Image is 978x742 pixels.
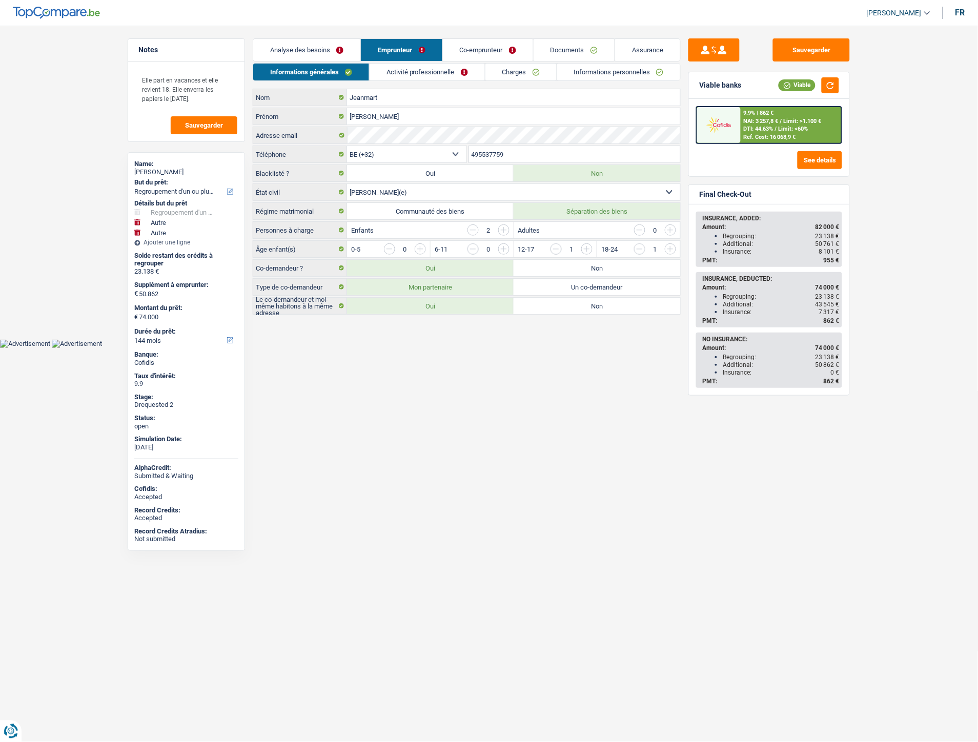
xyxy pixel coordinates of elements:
[400,246,410,253] div: 0
[347,279,514,295] label: Mon partenaire
[773,38,850,61] button: Sauvegarder
[347,203,514,219] label: Communauté des biens
[779,79,816,91] div: Viable
[699,81,741,90] div: Viable banks
[361,39,442,61] a: Emprunteur
[134,435,238,443] div: Simulation Date:
[819,308,839,316] span: 7 317 €
[723,361,839,368] div: Additional:
[52,340,102,348] img: Advertisement
[134,304,236,312] label: Montant du prêt:
[779,126,808,132] span: Limit: <60%
[13,7,100,19] img: TopCompare Logo
[723,240,839,248] div: Additional:
[485,64,557,80] a: Charges
[253,127,347,143] label: Adresse email
[134,514,238,522] div: Accepted
[134,178,236,187] label: But du prêt:
[514,165,680,181] label: Non
[134,281,236,289] label: Supplément à emprunter:
[134,252,238,267] div: Solde restant des crédits à regrouper
[347,260,514,276] label: Oui
[134,401,238,409] div: Drequested 2
[518,227,540,234] label: Adultes
[815,301,839,308] span: 43 545 €
[185,122,223,129] span: Sauvegarder
[484,227,493,234] div: 2
[253,260,347,276] label: Co-demandeur ?
[702,275,839,282] div: INSURANCE, DEDUCTED:
[134,380,238,388] div: 9.9
[134,472,238,480] div: Submitted & Waiting
[702,215,839,222] div: INSURANCE, ADDED:
[253,64,369,80] a: Informations générales
[702,284,839,291] div: Amount:
[134,393,238,401] div: Stage:
[351,246,360,253] label: 0-5
[650,227,660,234] div: 0
[253,298,347,314] label: Le co-demandeur et moi-même habitons à la même adresse
[443,39,533,61] a: Co-emprunteur
[253,279,347,295] label: Type de co-demandeur
[134,351,238,359] div: Banque:
[557,64,681,80] a: Informations personnelles
[347,165,514,181] label: Oui
[351,227,374,234] label: Enfants
[702,257,839,264] div: PMT:
[138,46,234,54] h5: Notes
[830,369,839,376] span: 0 €
[702,223,839,231] div: Amount:
[815,344,839,352] span: 74 000 €
[534,39,615,61] a: Documents
[775,126,777,132] span: /
[253,39,360,61] a: Analyse des besoins
[134,199,238,208] div: Détails but du prêt
[815,223,839,231] span: 82 000 €
[615,39,680,61] a: Assurance
[134,168,238,176] div: [PERSON_NAME]
[347,298,514,314] label: Oui
[253,89,347,106] label: Nom
[134,160,238,168] div: Name:
[723,369,839,376] div: Insurance:
[744,118,779,125] span: NAI: 3 257,8 €
[253,184,347,200] label: État civil
[253,222,347,238] label: Personnes à charge
[134,290,138,298] span: €
[815,233,839,240] span: 23 138 €
[134,422,238,430] div: open
[723,293,839,300] div: Regrouping:
[134,527,238,535] div: Record Credits Atradius:
[867,9,922,17] span: [PERSON_NAME]
[744,134,796,140] div: Ref. Cost: 16 068,9 €
[700,115,738,134] img: Cofidis
[134,485,238,493] div: Cofidis:
[744,126,773,132] span: DTI: 44.63%
[171,116,237,134] button: Sauvegarder
[253,108,347,125] label: Prénom
[253,241,347,257] label: Âge enfant(s)
[134,535,238,543] div: Not submitted
[134,239,238,246] div: Ajouter une ligne
[134,464,238,472] div: AlphaCredit:
[955,8,965,17] div: fr
[815,354,839,361] span: 23 138 €
[134,359,238,367] div: Cofidis
[784,118,822,125] span: Limit: >1.100 €
[134,267,238,276] div: 23.138 €
[699,190,751,199] div: Final Check-Out
[823,317,839,324] span: 862 €
[514,298,680,314] label: Non
[134,372,238,380] div: Taux d'intérêt:
[134,313,138,321] span: €
[823,378,839,385] span: 862 €
[702,336,839,343] div: NO INSURANCE:
[780,118,782,125] span: /
[134,493,238,501] div: Accepted
[514,203,680,219] label: Séparation des biens
[815,284,839,291] span: 74 000 €
[723,308,839,316] div: Insurance:
[819,248,839,255] span: 8 101 €
[134,414,238,422] div: Status:
[744,110,774,116] div: 9.9% | 862 €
